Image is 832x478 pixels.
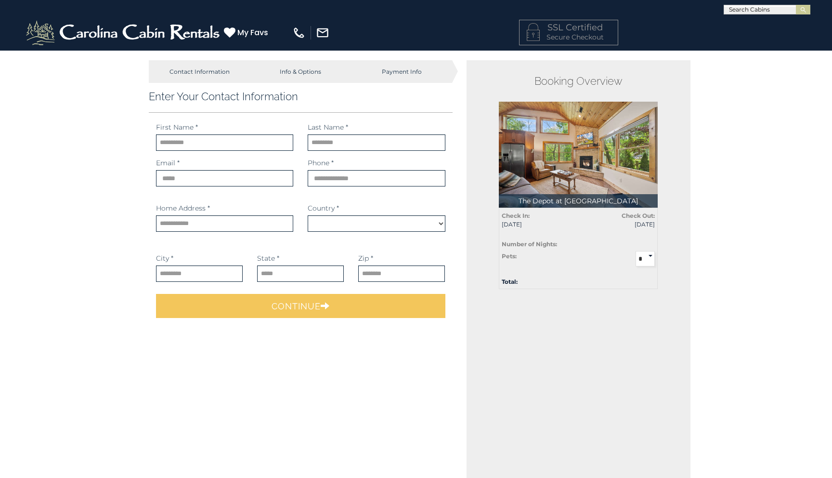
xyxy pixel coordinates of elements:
strong: Number of Nights: [502,240,557,248]
strong: Total: [502,278,518,285]
a: My Favs [224,27,271,39]
img: White-1-2.png [24,18,224,47]
p: The Depot at [GEOGRAPHIC_DATA] [499,194,658,208]
p: Secure Checkout [527,32,611,42]
label: City * [156,253,173,263]
img: mail-regular-white.png [316,26,329,40]
label: Last Name * [308,122,348,132]
h3: Enter Your Contact Information [149,90,453,103]
img: LOCKICON1.png [527,23,540,41]
span: [DATE] [502,220,571,228]
strong: Check In: [502,212,530,219]
label: Phone * [308,158,334,168]
strong: Pets: [502,252,517,260]
label: Home Address * [156,203,210,213]
label: Country * [308,203,339,213]
h2: Booking Overview [499,75,658,87]
strong: Check Out: [622,212,655,219]
img: phone-regular-white.png [292,26,306,40]
button: Continue [156,294,445,318]
img: 1750093797_thumbnail.jpeg [499,102,658,208]
label: First Name * [156,122,198,132]
label: State * [257,253,279,263]
span: [DATE] [585,220,655,228]
span: My Favs [237,27,268,39]
label: Email * [156,158,180,168]
label: Zip * [358,253,373,263]
h4: SSL Certified [527,23,611,33]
